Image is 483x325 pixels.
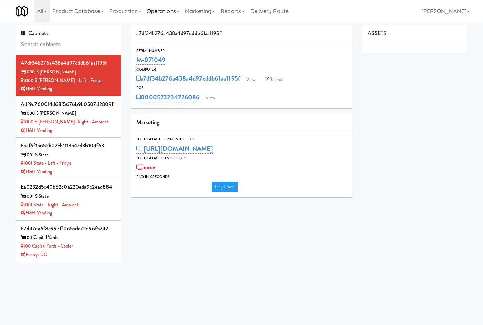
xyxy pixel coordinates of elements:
a: 1000 S [PERSON_NAME] -Right - Ambient [21,118,109,125]
a: H&H Vending [21,127,52,134]
a: H&H Vending [21,168,52,175]
li: adf9e760014d68f5676b9b0507d2809f1000 S [PERSON_NAME] 1000 S [PERSON_NAME] -Right - AmbientH&H Ven... [16,96,121,138]
div: 67d47ea6f8e997ff065ade72d96f5242 [21,223,116,234]
div: 1000 S [PERSON_NAME] [21,68,116,76]
div: a7df34b276a438a4d97cddb61aa1195f [131,25,352,42]
span: Marketing [136,118,160,126]
input: Search cabinets [21,39,116,51]
a: Balena [261,74,286,85]
a: a7df34b276a438a4d97cddb61aa1195f [136,74,240,83]
a: H&H Vending [21,210,52,216]
a: 100 Capital Yards - Cooler [21,243,73,249]
span: Cabinets [21,29,48,37]
li: 67d47ea6f8e997ff065ade72d96f5242100 Capital Yards 100 Capital Yards - CoolerPennys DC [16,221,121,262]
a: 1000 S [PERSON_NAME] - Left - Fridge [21,77,102,84]
a: View [202,93,218,103]
div: Computer [136,66,347,73]
a: View [243,74,259,85]
a: 0000573234726086 [136,93,200,102]
a: Pennys DC [21,251,47,258]
img: Micromart [16,5,28,17]
div: 8aaf6f1b652b02eb111854cd3b104f63 [21,140,116,151]
li: ea0232d5c40b82c0a220eda9c2ead8841001 S State 1001 State - Right - AmbientH&H Vending [16,179,121,220]
div: Play in X seconds [136,174,347,180]
div: 1001 S State [21,151,116,159]
div: Top Display Looping Video Url [136,136,347,143]
div: Top Display Test Video Url [136,155,347,162]
a: [URL][DOMAIN_NAME] [136,144,213,154]
a: none [136,162,155,172]
li: 8aaf6f1b652b02eb111854cd3b104f631001 S State 1001 State - Left - FridgeH&H Vending [16,138,121,179]
div: Serial Number [136,48,347,54]
div: 100 Capital Yards [21,233,116,242]
a: H&H Vending [21,85,52,92]
a: 1001 State - Right - Ambient [21,201,79,208]
a: Play Once [212,182,238,192]
a: M-071049 [136,55,166,65]
div: 1001 S State [21,192,116,201]
li: a7df34b276a438a4d97cddb61aa1195f1000 S [PERSON_NAME] 1000 S [PERSON_NAME] - Left - FridgeH&H Vending [16,55,121,96]
div: ea0232d5c40b82c0a220eda9c2ead884 [21,182,116,192]
a: 1001 State - Left - Fridge [21,160,71,166]
div: 1000 S [PERSON_NAME] [21,109,116,118]
div: POS [136,85,347,92]
div: a7df34b276a438a4d97cddb61aa1195f [21,58,116,68]
div: adf9e760014d68f5676b9b0507d2809f [21,99,116,109]
span: ASSETS [368,29,387,37]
